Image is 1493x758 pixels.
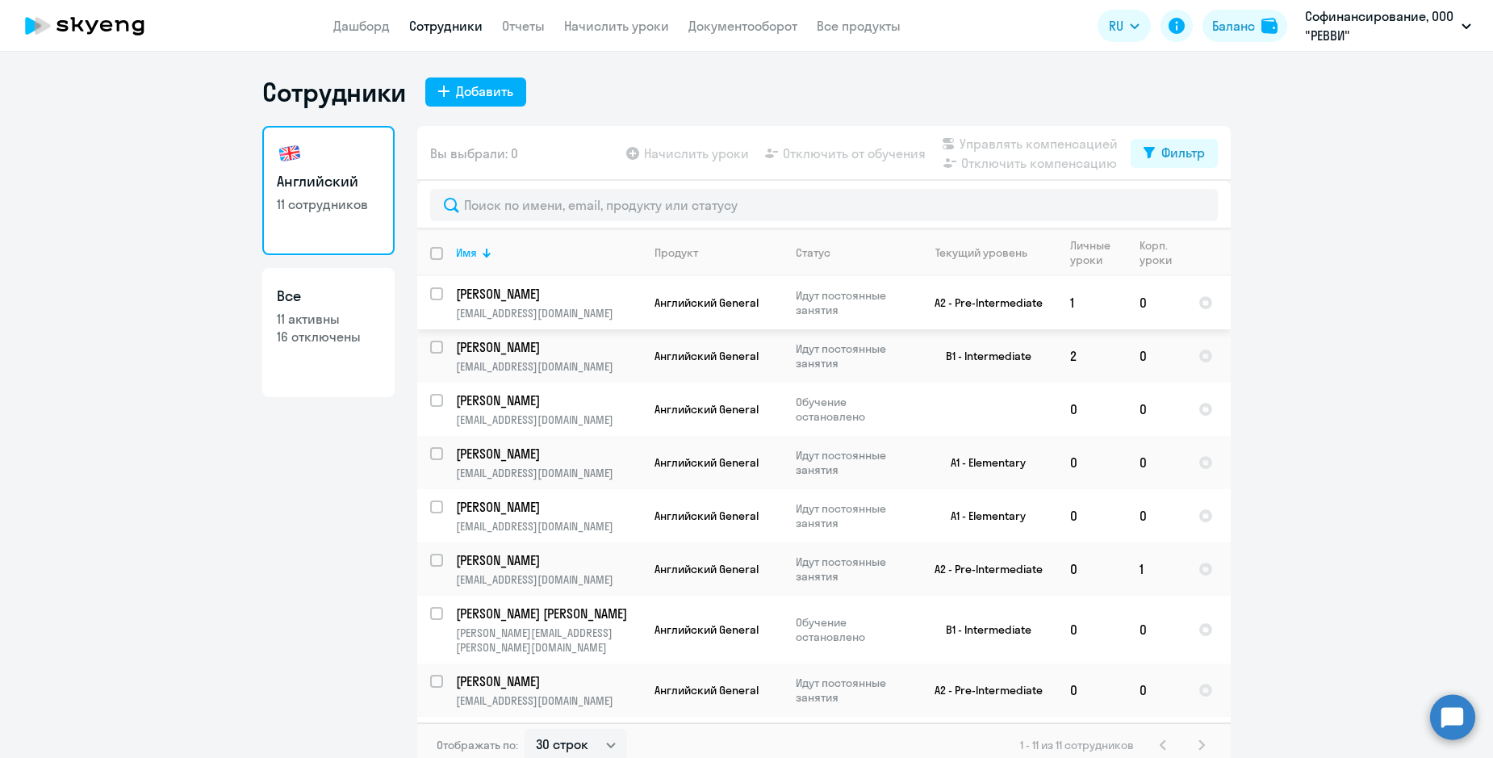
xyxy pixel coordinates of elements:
p: [PERSON_NAME] [456,672,638,690]
p: [EMAIL_ADDRESS][DOMAIN_NAME] [456,466,641,480]
span: Английский General [654,683,759,697]
input: Поиск по имени, email, продукту или статусу [430,189,1218,221]
span: Английский General [654,349,759,363]
td: 0 [1127,664,1186,717]
p: Идут постоянные занятия [796,288,906,317]
div: Баланс [1212,16,1255,36]
div: Текущий уровень [920,245,1056,260]
td: 0 [1057,436,1127,489]
div: Добавить [456,82,513,101]
p: Идут постоянные занятия [796,448,906,477]
img: english [277,140,303,166]
p: Обучение остановлено [796,615,906,644]
a: Дашборд [333,18,390,34]
p: [EMAIL_ADDRESS][DOMAIN_NAME] [456,693,641,708]
span: 1 - 11 из 11 сотрудников [1020,738,1134,752]
p: Обучение остановлено [796,395,906,424]
a: Все продукты [817,18,901,34]
a: Балансbalance [1202,10,1287,42]
a: [PERSON_NAME] [456,445,641,463]
a: [PERSON_NAME] [456,392,641,409]
td: B1 - Intermediate [907,596,1057,664]
td: 0 [1057,383,1127,436]
span: Вы выбрали: 0 [430,144,518,163]
div: Текущий уровень [935,245,1027,260]
td: A2 - Pre-Intermediate [907,276,1057,329]
div: Имя [456,245,477,260]
p: [EMAIL_ADDRESS][DOMAIN_NAME] [456,519,641,534]
span: Английский General [654,402,759,417]
td: 0 [1127,329,1186,383]
div: Фильтр [1161,143,1205,162]
div: Корп. уроки [1140,238,1172,267]
td: 0 [1127,489,1186,542]
td: A2 - Pre-Intermediate [907,664,1057,717]
p: [PERSON_NAME] [456,285,638,303]
a: [PERSON_NAME] [456,672,641,690]
a: [PERSON_NAME] [456,498,641,516]
p: 11 активны [277,310,380,328]
td: 0 [1057,489,1127,542]
p: Идут постоянные занятия [796,501,906,530]
td: 0 [1127,276,1186,329]
p: [PERSON_NAME] [456,445,638,463]
p: [EMAIL_ADDRESS][DOMAIN_NAME] [456,413,641,427]
a: [PERSON_NAME] [456,338,641,356]
h3: Все [277,286,380,307]
td: B1 - Intermediate [907,329,1057,383]
div: Имя [456,245,641,260]
span: Английский General [654,622,759,637]
p: Идут постоянные занятия [796,676,906,705]
button: Фильтр [1131,139,1218,168]
a: Все11 активны16 отключены [262,268,395,397]
button: Добавить [425,77,526,107]
h3: Английский [277,171,380,192]
p: Софинансирование, ООО "РЕВВИ" [1305,6,1455,45]
a: Начислить уроки [564,18,669,34]
td: 0 [1057,542,1127,596]
span: Английский General [654,562,759,576]
span: Английский General [654,509,759,523]
p: [PERSON_NAME] [456,392,638,409]
a: [PERSON_NAME] [456,285,641,303]
div: Корп. уроки [1140,238,1185,267]
p: [EMAIL_ADDRESS][DOMAIN_NAME] [456,359,641,374]
td: 0 [1127,383,1186,436]
a: Документооборот [688,18,797,34]
p: 16 отключены [277,328,380,345]
h1: Сотрудники [262,76,406,108]
p: [EMAIL_ADDRESS][DOMAIN_NAME] [456,306,641,320]
div: Статус [796,245,830,260]
button: RU [1098,10,1151,42]
p: 11 сотрудников [277,195,380,213]
span: Английский General [654,455,759,470]
p: Идут постоянные занятия [796,555,906,584]
p: Идут постоянные занятия [796,341,906,371]
a: [PERSON_NAME] [456,551,641,569]
button: Софинансирование, ООО "РЕВВИ" [1297,6,1479,45]
a: Сотрудники [409,18,483,34]
div: Продукт [654,245,782,260]
td: 0 [1127,436,1186,489]
td: A1 - Elementary [907,489,1057,542]
td: 1 [1057,276,1127,329]
div: Статус [796,245,906,260]
a: Английский11 сотрудников [262,126,395,255]
td: A1 - Elementary [907,436,1057,489]
p: [PERSON_NAME][EMAIL_ADDRESS][PERSON_NAME][DOMAIN_NAME] [456,626,641,655]
div: Личные уроки [1070,238,1126,267]
img: balance [1261,18,1278,34]
div: Личные уроки [1070,238,1111,267]
span: RU [1109,16,1123,36]
td: A2 - Pre-Intermediate [907,542,1057,596]
p: [EMAIL_ADDRESS][DOMAIN_NAME] [456,572,641,587]
p: [PERSON_NAME] [456,338,638,356]
p: [PERSON_NAME] [PERSON_NAME] [456,605,638,622]
td: 0 [1127,596,1186,664]
td: 0 [1057,664,1127,717]
td: 1 [1127,542,1186,596]
span: Отображать по: [437,738,518,752]
td: 2 [1057,329,1127,383]
p: [PERSON_NAME] [456,551,638,569]
div: Продукт [654,245,698,260]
